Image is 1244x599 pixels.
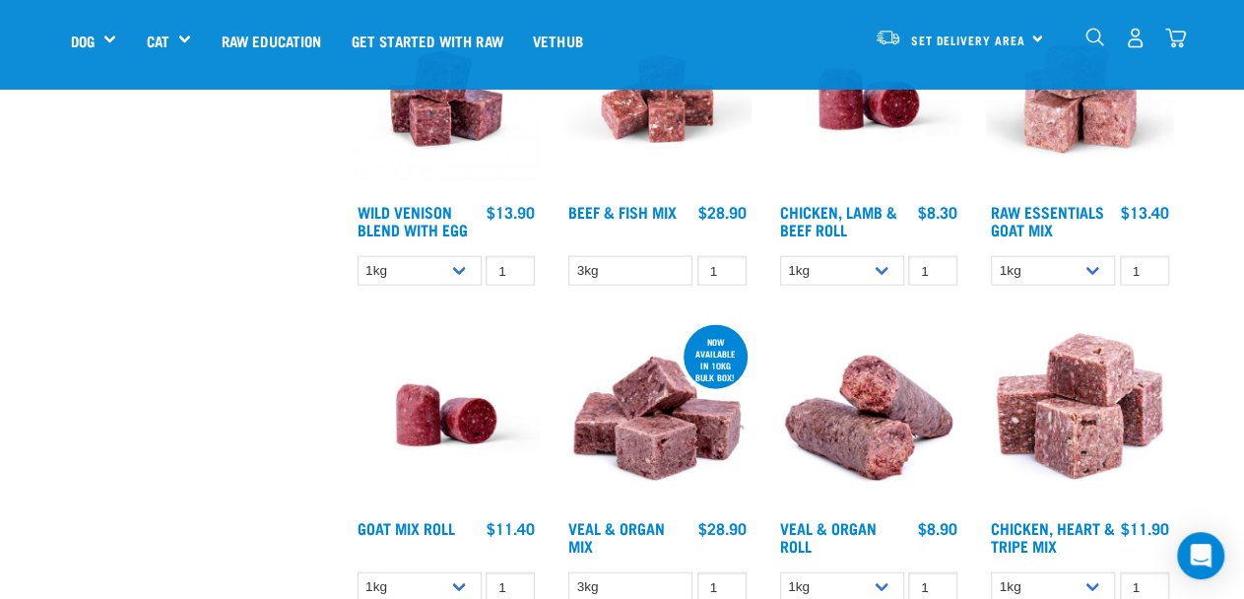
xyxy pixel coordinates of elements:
div: $11.40 [487,519,535,537]
img: 1158 Veal Organ Mix 01 [563,321,752,509]
div: $13.90 [487,203,535,221]
a: Get started with Raw [337,1,518,80]
img: Venison Egg 1616 [353,5,541,193]
div: now available in 10kg bulk box! [684,327,748,392]
a: Veal & Organ Mix [568,523,665,550]
a: Cat [146,30,168,52]
div: $8.30 [918,203,957,221]
a: Beef & Fish Mix [568,207,677,216]
a: Wild Venison Blend with Egg [358,207,468,233]
img: 1062 Chicken Heart Tripe Mix 01 [986,321,1174,509]
div: $28.90 [698,203,747,221]
a: Veal & Organ Roll [780,523,877,550]
span: Set Delivery Area [911,36,1025,43]
a: Raw Essentials Goat Mix [991,207,1104,233]
a: Dog [71,30,95,52]
a: Goat Mix Roll [358,523,455,532]
a: Chicken, Heart & Tripe Mix [991,523,1115,550]
input: 1 [486,256,535,287]
div: $13.40 [1121,203,1169,221]
div: $8.90 [918,519,957,537]
a: Vethub [518,1,598,80]
img: home-icon@2x.png [1165,28,1186,48]
a: Raw Education [206,1,336,80]
img: Goat M Ix 38448 [986,5,1174,193]
img: Raw Essentials Chicken Lamb Beef Bulk Minced Raw Dog Food Roll Unwrapped [353,321,541,509]
div: $28.90 [698,519,747,537]
input: 1 [697,256,747,287]
img: Raw Essentials Chicken Lamb Beef Bulk Minced Raw Dog Food Roll Unwrapped [775,5,963,193]
img: home-icon-1@2x.png [1085,28,1104,46]
img: Veal Organ Mix Roll 01 [775,321,963,509]
input: 1 [908,256,957,287]
input: 1 [1120,256,1169,287]
div: Open Intercom Messenger [1177,532,1224,579]
a: Chicken, Lamb & Beef Roll [780,207,897,233]
img: van-moving.png [875,29,901,46]
div: $11.90 [1121,519,1169,537]
img: user.png [1125,28,1146,48]
img: Beef Mackerel 1 [563,5,752,193]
